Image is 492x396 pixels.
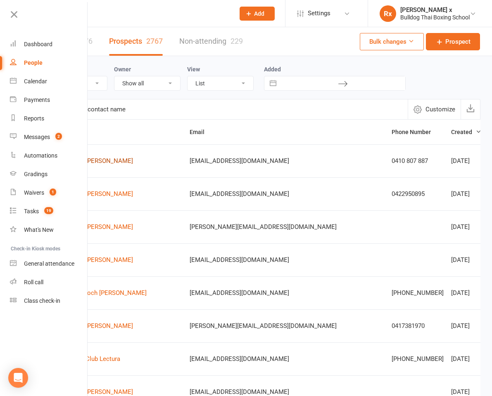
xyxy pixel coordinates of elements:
[10,146,88,165] a: Automations
[190,351,289,367] span: [EMAIL_ADDRESS][DOMAIN_NAME]
[426,33,480,50] a: Prospect
[24,297,60,304] div: Class check-in
[392,356,444,363] div: [PHONE_NUMBER]
[10,255,88,273] a: General attendance kiosk mode
[146,37,163,45] div: 2767
[254,10,264,17] span: Add
[10,184,88,202] a: Waivers 1
[392,323,444,330] div: 0417381970
[86,257,133,264] a: [PERSON_NAME]
[24,226,54,233] div: What's New
[50,189,56,196] span: 1
[24,115,44,122] div: Reports
[190,127,214,137] button: Email
[190,252,289,268] span: [EMAIL_ADDRESS][DOMAIN_NAME]
[308,4,330,23] span: Settings
[10,54,88,72] a: People
[10,221,88,239] a: What's New
[86,323,133,330] a: [PERSON_NAME]
[400,14,470,21] div: Bulldog Thai Boxing School
[10,273,88,292] a: Roll call
[231,37,243,45] div: 229
[451,127,481,137] button: Created
[380,5,396,22] div: Rx
[24,208,39,214] div: Tasks
[451,356,481,363] div: [DATE]
[86,158,133,165] a: [PERSON_NAME]
[451,323,481,330] div: [DATE]
[451,389,481,396] div: [DATE]
[24,41,52,47] div: Dashboard
[392,158,444,165] div: 0410 807 887
[24,260,74,267] div: General attendance
[24,59,43,66] div: People
[360,33,424,50] button: Bulk changes
[10,91,88,109] a: Payments
[451,158,481,165] div: [DATE]
[392,191,444,198] div: 0422950895
[10,109,88,128] a: Reports
[190,129,214,135] span: Email
[10,128,88,146] a: Messages 2
[240,7,275,21] button: Add
[190,186,289,202] span: [EMAIL_ADDRESS][DOMAIN_NAME]
[451,129,481,135] span: Created
[86,356,120,363] a: Club Lectura
[190,285,289,301] span: [EMAIL_ADDRESS][DOMAIN_NAME]
[190,153,289,169] span: [EMAIL_ADDRESS][DOMAIN_NAME]
[109,27,163,56] a: Prospects2767
[24,152,57,159] div: Automations
[24,279,43,285] div: Roll call
[392,129,440,135] span: Phone Number
[86,191,133,198] a: [PERSON_NAME]
[187,66,200,73] label: View
[266,76,280,90] button: Interact with the calendar and add the check-in date for your trip.
[24,171,48,177] div: Gradings
[451,224,481,231] div: [DATE]
[190,219,337,235] span: [PERSON_NAME][EMAIL_ADDRESS][DOMAIN_NAME]
[24,134,50,140] div: Messages
[392,290,444,297] div: [PHONE_NUMBER]
[445,37,471,47] span: Prospect
[86,224,133,231] a: [PERSON_NAME]
[425,104,455,114] span: Customize
[10,292,88,310] a: Class kiosk mode
[8,368,28,388] div: Open Intercom Messenger
[114,66,131,73] label: Owner
[86,389,133,396] a: [PERSON_NAME]
[24,78,47,85] div: Calendar
[55,133,62,140] span: 2
[10,202,88,221] a: Tasks 19
[451,290,481,297] div: [DATE]
[10,165,88,184] a: Gradings
[10,72,88,91] a: Calendar
[40,99,408,119] input: Search by contact name
[408,99,461,119] button: Customize
[24,189,44,196] div: Waivers
[451,257,481,264] div: [DATE]
[49,8,229,19] input: Search...
[400,6,470,14] div: [PERSON_NAME] x
[179,27,243,56] a: Non-attending229
[86,290,147,297] a: loch [PERSON_NAME]
[451,191,481,198] div: [DATE]
[264,66,406,73] label: Added
[24,97,50,103] div: Payments
[44,207,53,214] span: 19
[10,35,88,54] a: Dashboard
[190,318,337,334] span: [PERSON_NAME][EMAIL_ADDRESS][DOMAIN_NAME]
[392,127,440,137] button: Phone Number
